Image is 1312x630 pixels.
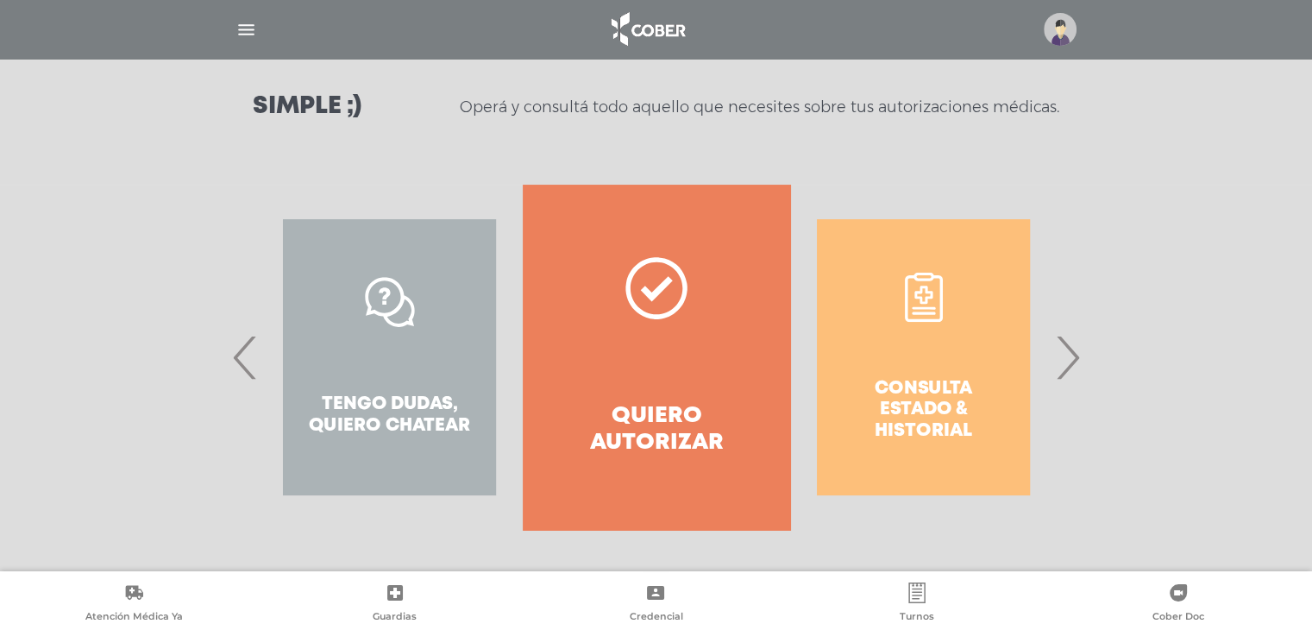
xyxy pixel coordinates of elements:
a: Guardias [265,583,526,627]
span: Next [1051,311,1084,404]
h4: Quiero autorizar [554,403,758,457]
a: Cober Doc [1047,583,1309,627]
a: Turnos [787,583,1048,627]
a: Credencial [525,583,787,627]
img: profile-placeholder.svg [1044,13,1077,46]
span: Atención Médica Ya [85,610,183,626]
span: Guardias [373,610,417,626]
a: Quiero autorizar [523,185,789,530]
p: Operá y consultá todo aquello que necesites sobre tus autorizaciones médicas. [460,97,1059,117]
img: Cober_menu-lines-white.svg [235,19,257,41]
span: Turnos [900,610,934,626]
img: logo_cober_home-white.png [602,9,693,50]
h3: Simple ;) [253,95,361,119]
a: Atención Médica Ya [3,583,265,627]
span: Credencial [629,610,682,626]
span: Cober Doc [1152,610,1204,626]
span: Previous [229,311,262,404]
